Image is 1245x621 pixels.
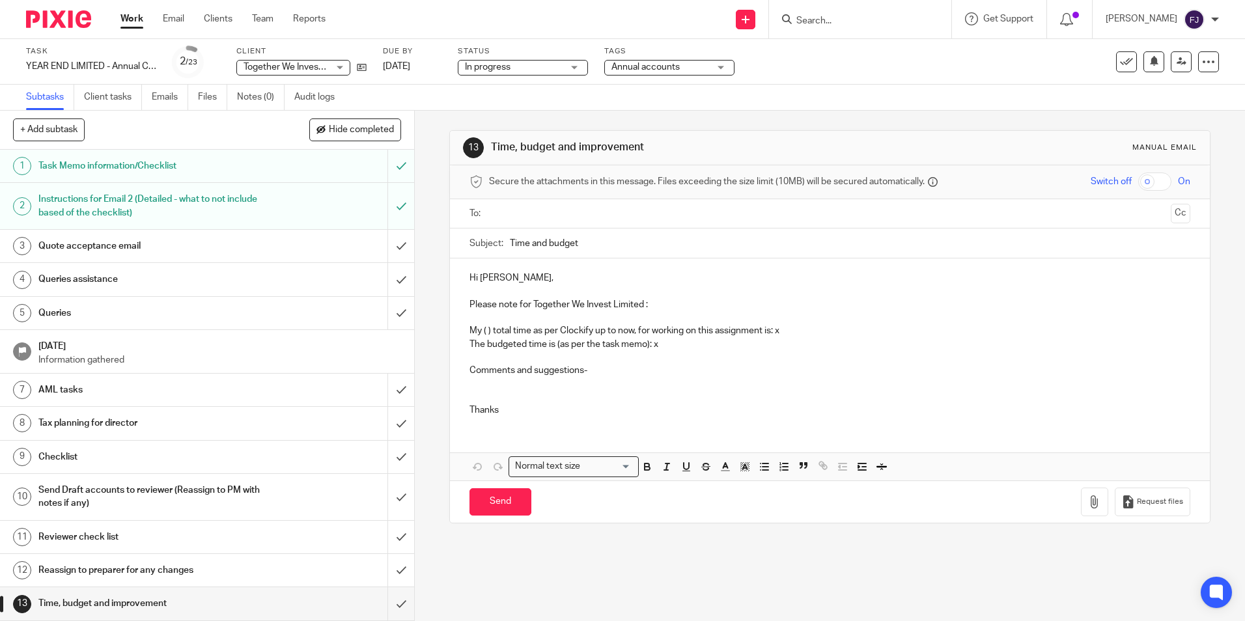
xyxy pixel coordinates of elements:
[1115,488,1190,517] button: Request files
[163,12,184,25] a: Email
[13,157,31,175] div: 1
[38,480,262,514] h1: Send Draft accounts to reviewer (Reassign to PM with notes if any)
[489,175,925,188] span: Secure the attachments in this message. Files exceeding the size limit (10MB) will be secured aut...
[120,12,143,25] a: Work
[186,59,197,66] small: /23
[469,298,1190,311] p: Please note for Together We Invest Limited :
[252,12,273,25] a: Team
[469,271,1190,284] p: Hi [PERSON_NAME],
[38,156,262,176] h1: Task Memo information/Checklist
[38,337,402,353] h1: [DATE]
[329,125,394,135] span: Hide completed
[469,488,531,516] input: Send
[1184,9,1205,30] img: svg%3E
[38,447,262,467] h1: Checklist
[13,304,31,322] div: 5
[1178,175,1190,188] span: On
[1132,143,1197,153] div: Manual email
[84,85,142,110] a: Client tasks
[611,62,680,72] span: Annual accounts
[13,595,31,613] div: 13
[38,236,262,256] h1: Quote acceptance email
[584,460,631,473] input: Search for option
[13,414,31,432] div: 8
[13,197,31,215] div: 2
[26,10,91,28] img: Pixie
[604,46,734,57] label: Tags
[38,527,262,547] h1: Reviewer check list
[244,62,354,72] span: Together We Invest Limited
[465,62,511,72] span: In progress
[236,46,367,57] label: Client
[237,85,285,110] a: Notes (0)
[469,237,503,250] label: Subject:
[26,60,156,73] div: YEAR END LIMITED - Annual COMPANY accounts and CT600 return
[469,207,484,220] label: To:
[309,118,401,141] button: Hide completed
[983,14,1033,23] span: Get Support
[38,189,262,223] h1: Instructions for Email 2 (Detailed - what to not include based of the checklist)
[180,54,197,69] div: 2
[13,561,31,579] div: 12
[13,448,31,466] div: 9
[26,46,156,57] label: Task
[38,353,402,366] p: Information gathered
[1106,12,1177,25] p: [PERSON_NAME]
[795,16,912,27] input: Search
[26,85,74,110] a: Subtasks
[38,594,262,613] h1: Time, budget and improvement
[469,324,1190,337] p: My ( ) total time as per Clockify up to now, for working on this assignment is: x
[204,12,232,25] a: Clients
[458,46,588,57] label: Status
[38,303,262,323] h1: Queries
[13,271,31,289] div: 4
[38,413,262,433] h1: Tax planning for director
[469,404,1190,417] p: Thanks
[469,364,1190,377] p: Comments and suggestions-
[491,141,858,154] h1: Time, budget and improvement
[293,12,326,25] a: Reports
[13,237,31,255] div: 3
[463,137,484,158] div: 13
[1137,497,1183,507] span: Request files
[152,85,188,110] a: Emails
[38,380,262,400] h1: AML tasks
[469,338,1190,351] p: The budgeted time is (as per the task memo): x
[1091,175,1132,188] span: Switch off
[383,46,441,57] label: Due by
[383,62,410,71] span: [DATE]
[509,456,639,476] div: Search for option
[38,560,262,580] h1: Reassign to preparer for any changes
[512,460,583,473] span: Normal text size
[38,269,262,289] h1: Queries assistance
[294,85,344,110] a: Audit logs
[1171,204,1190,223] button: Cc
[13,118,85,141] button: + Add subtask
[13,528,31,546] div: 11
[13,488,31,506] div: 10
[198,85,227,110] a: Files
[13,381,31,399] div: 7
